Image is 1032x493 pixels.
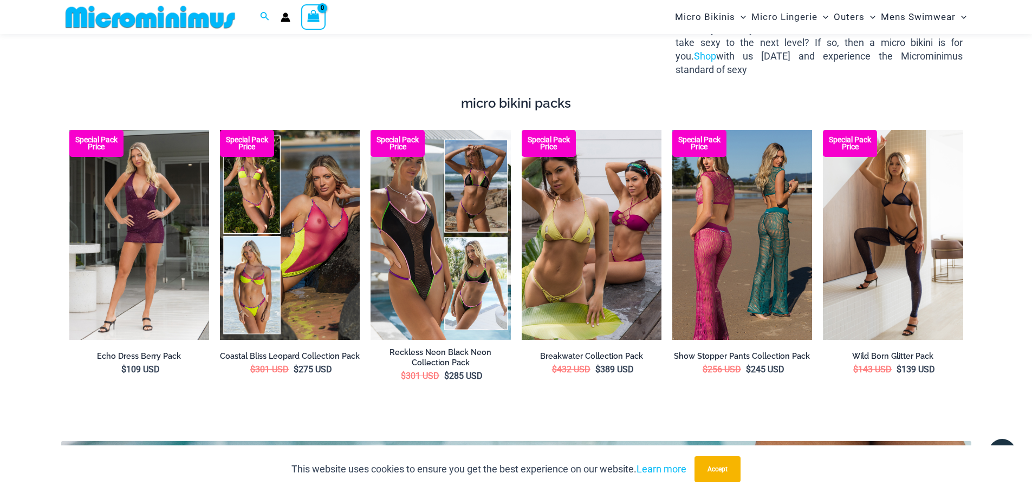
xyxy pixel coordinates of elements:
bdi: 301 USD [401,371,439,381]
img: Collection Pack B [672,130,812,339]
bdi: 285 USD [444,371,483,381]
a: OutersMenu ToggleMenu Toggle [831,3,878,31]
a: Coastal Bliss Leopard Collection Pack [220,351,360,361]
span: $ [746,364,751,374]
b: Special Pack Price [672,136,726,150]
span: $ [897,364,901,374]
span: Menu Toggle [865,3,875,31]
span: $ [595,364,600,374]
a: Reckless Neon Black Neon Collection Pack [371,347,510,367]
bdi: 432 USD [552,364,590,374]
a: Show Stopper Pants Collection Pack [672,351,812,361]
p: So, are you ready to to embrace the world of Microminimus and take sexy to the next level? If so,... [676,22,963,77]
span: $ [250,364,255,374]
a: Echo Dress Berry Pack [69,351,209,361]
span: $ [401,371,406,381]
a: Collection Pack (6) Collection Pack BCollection Pack B [672,130,812,339]
b: Special Pack Price [220,136,274,150]
bdi: 109 USD [121,364,160,374]
h4: micro bikini packs [69,96,963,111]
b: Special Pack Price [823,136,877,150]
a: Mens SwimwearMenu ToggleMenu Toggle [878,3,969,31]
span: Mens Swimwear [881,3,956,31]
span: $ [853,364,858,374]
bdi: 301 USD [250,364,289,374]
bdi: 245 USD [746,364,784,374]
bdi: 143 USD [853,364,892,374]
a: Micro LingerieMenu ToggleMenu Toggle [749,3,831,31]
span: Menu Toggle [735,3,746,31]
a: Shop [694,50,716,62]
span: $ [703,364,708,374]
span: $ [552,364,557,374]
b: Special Pack Price [371,136,425,150]
a: View Shopping Cart, empty [301,4,326,29]
p: This website uses cookies to ensure you get the best experience on our website. [291,461,686,477]
img: Coastal Bliss Leopard Sunset Collection Pack C [220,130,360,339]
img: Breakwater Berry Pink and Lemon Yellow Bikini Pack [522,130,661,339]
a: Wild Born Glitter Pack [823,351,963,361]
span: Menu Toggle [956,3,966,31]
span: $ [121,364,126,374]
a: Micro BikinisMenu ToggleMenu Toggle [672,3,749,31]
span: Micro Lingerie [751,3,817,31]
a: Breakwater Berry Pink and Lemon Yellow Bikini Pack Breakwater Berry Pink and Lemon Yellow Bikini ... [522,130,661,339]
img: Wild Born Glitter Ink 1122 Top 605 Bottom 552 Tights 02 [823,130,963,340]
span: Outers [834,3,865,31]
b: Special Pack Price [69,136,124,150]
a: Collection Pack Top BTop B [371,130,510,340]
img: MM SHOP LOGO FLAT [61,5,239,29]
button: Accept [695,456,741,482]
nav: Site Navigation [671,2,971,32]
a: Breakwater Collection Pack [522,351,661,361]
a: Wild Born Glitter Ink 1122 Top 605 Bottom 552 Tights 02 Wild Born Glitter Ink 1122 Top 605 Bottom... [823,130,963,340]
a: Echo Berry 5671 Dress 682 Thong 02 Echo Berry 5671 Dress 682 Thong 05Echo Berry 5671 Dress 682 Th... [69,130,209,339]
bdi: 275 USD [294,364,332,374]
bdi: 256 USD [703,364,741,374]
a: Account icon link [281,12,290,22]
span: Menu Toggle [817,3,828,31]
img: Echo Berry 5671 Dress 682 Thong 02 [69,130,209,339]
img: Collection Pack [371,130,510,340]
b: Special Pack Price [522,136,576,150]
a: Coastal Bliss Leopard Sunset Collection Pack C Coastal Bliss Leopard Sunset Collection Pack BCoas... [220,130,360,339]
a: Learn more [637,463,686,475]
span: $ [444,371,449,381]
bdi: 389 USD [595,364,634,374]
span: $ [294,364,298,374]
span: Micro Bikinis [675,3,735,31]
bdi: 139 USD [897,364,935,374]
a: Search icon link [260,10,270,24]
